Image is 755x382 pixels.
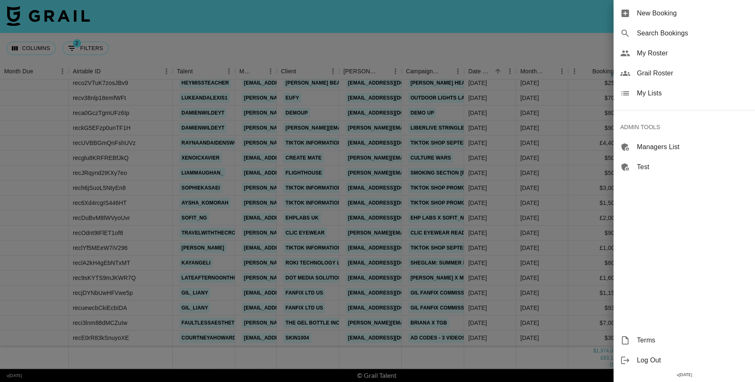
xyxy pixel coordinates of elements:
[613,330,755,350] div: Terms
[637,48,748,58] span: My Roster
[637,8,748,18] span: New Booking
[613,137,755,157] div: Managers List
[613,23,755,43] div: Search Bookings
[613,157,755,177] div: Test
[613,63,755,83] div: Grail Roster
[637,88,748,98] span: My Lists
[613,370,755,379] div: v [DATE]
[637,162,748,172] span: Test
[613,117,755,137] div: ADMIN TOOLS
[637,28,748,38] span: Search Bookings
[637,335,748,345] span: Terms
[613,43,755,63] div: My Roster
[613,83,755,103] div: My Lists
[613,3,755,23] div: New Booking
[637,142,748,152] span: Managers List
[613,350,755,370] div: Log Out
[637,355,748,365] span: Log Out
[637,68,748,78] span: Grail Roster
